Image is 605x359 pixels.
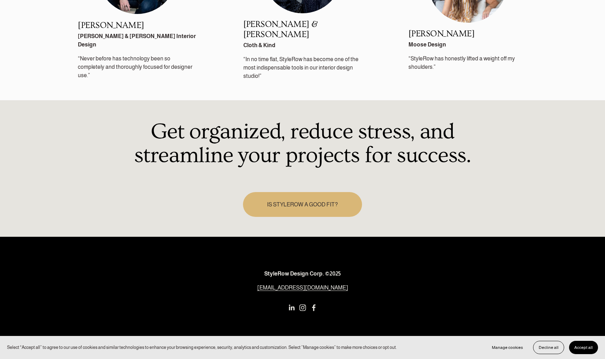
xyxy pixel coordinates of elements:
a: Facebook [310,304,317,311]
button: Accept all [569,341,598,354]
span: Decline all [539,345,559,350]
a: LinkedIn [288,304,295,311]
span: Accept all [574,345,593,350]
a: Instagram [299,304,306,311]
p: “StyleRow has honestly lifted a weight off my shoulders.” [408,54,527,71]
a: IS STYLEROW A GOOD FIT? [243,192,362,217]
a: [EMAIL_ADDRESS][DOMAIN_NAME] [257,284,348,292]
strong: [PERSON_NAME] & [PERSON_NAME] Interior Design [78,33,197,47]
strong: Cloth & Kind [243,42,275,48]
button: Decline all [533,341,564,354]
h1: Get organized, reduce stress, and streamline your projects for success. [120,120,485,167]
strong: StyleRow Design Corp. ©2025 [264,271,341,277]
h2: [PERSON_NAME] [408,29,527,39]
h2: [PERSON_NAME] & [PERSON_NAME] [243,20,362,39]
p: “Never before has technology been so completely and thoroughly focused for designer use.” [78,54,197,80]
h2: [PERSON_NAME] [78,21,197,31]
p: “In no time flat, StyleRow has become one of the most indispensable tools in our interior design ... [243,55,362,80]
button: Manage cookies [487,341,528,354]
strong: Moose Design [408,42,446,47]
span: Manage cookies [492,345,523,350]
p: Select “Accept all” to agree to our use of cookies and similar technologies to enhance your brows... [7,344,397,351]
